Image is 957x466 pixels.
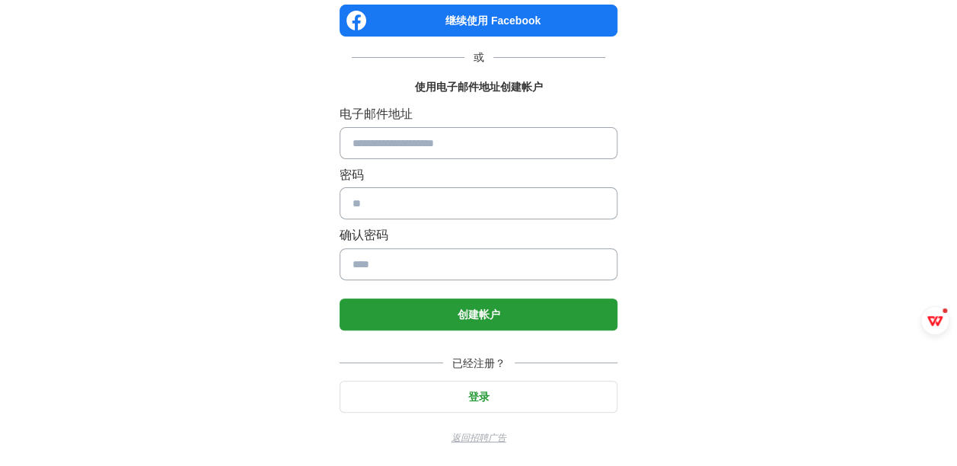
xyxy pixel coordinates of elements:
h1: 使用电子邮件地址创建帐户 [414,78,542,95]
button: 创建帐户 [340,298,617,330]
span: 已经注册？ [443,355,515,372]
label: 密码 [340,165,617,185]
label: 确认密码 [340,225,617,245]
a: 返回招聘广告 [340,431,617,445]
button: 登录 [340,381,617,413]
label: 电子邮件地址 [340,104,617,124]
a: 继续使用 Facebook [340,5,617,37]
a: 登录 [340,391,617,403]
span: 或 [464,49,493,65]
